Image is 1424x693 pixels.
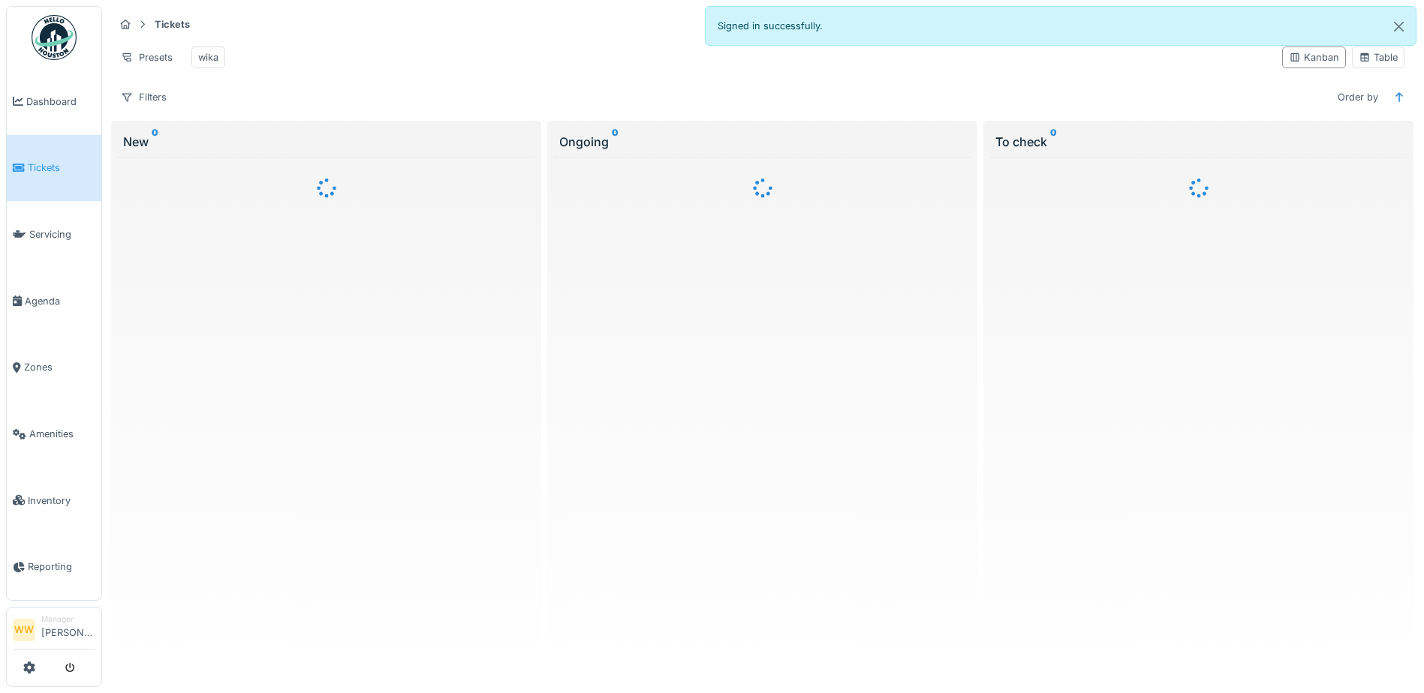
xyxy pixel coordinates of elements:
[7,334,101,401] a: Zones
[149,17,196,31] strong: Tickets
[612,133,619,151] sup: 0
[1289,50,1339,64] div: Kanban
[7,400,101,467] a: Amenities
[705,6,1417,46] div: Signed in successfully.
[26,94,95,109] span: Dashboard
[123,133,529,151] div: New
[7,467,101,534] a: Inventory
[152,133,158,151] sup: 0
[559,133,965,151] div: Ongoing
[198,50,218,64] div: wika
[1050,133,1057,151] sup: 0
[1359,50,1398,64] div: Table
[32,15,77,60] img: Badge_color-CXgf-gQk.svg
[7,201,101,268] a: Servicing
[7,68,101,135] a: Dashboard
[13,619,35,641] li: WW
[24,360,95,374] span: Zones
[41,613,95,646] li: [PERSON_NAME]
[28,493,95,508] span: Inventory
[29,227,95,241] span: Servicing
[41,613,95,625] div: Manager
[28,559,95,574] span: Reporting
[1382,7,1416,46] button: Close
[114,46,179,68] div: Presets
[1331,86,1385,108] div: Order by
[13,613,95,649] a: WW Manager[PERSON_NAME]
[25,294,95,308] span: Agenda
[114,86,173,108] div: Filters
[28,160,95,175] span: Tickets
[995,133,1401,151] div: To check
[29,427,95,441] span: Amenities
[7,534,101,601] a: Reporting
[7,268,101,334] a: Agenda
[7,135,101,202] a: Tickets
